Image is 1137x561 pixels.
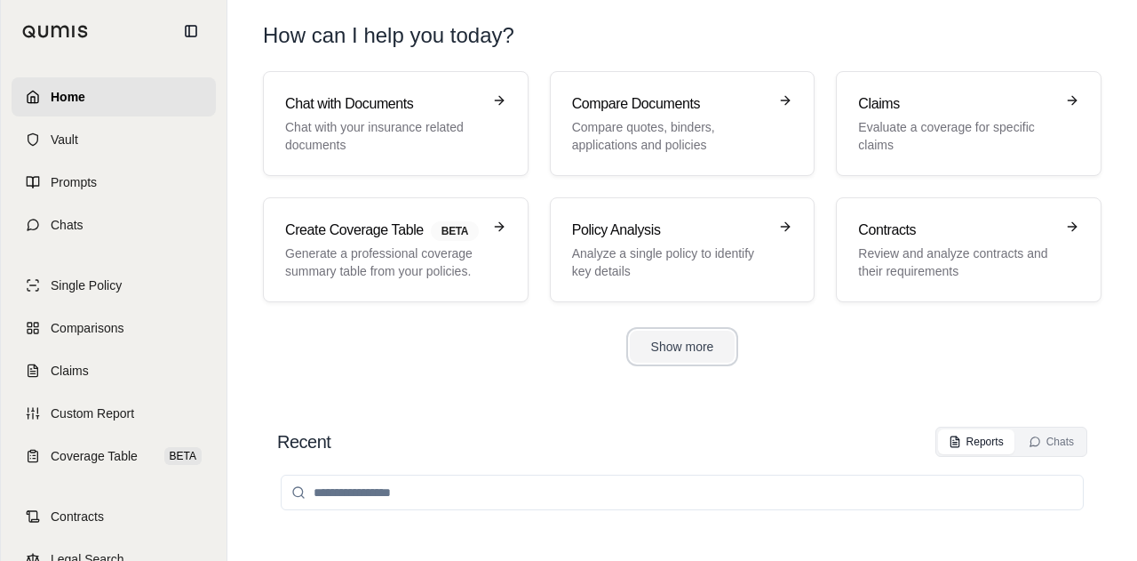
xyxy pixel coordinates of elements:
h3: Create Coverage Table [285,220,481,241]
h3: Policy Analysis [572,220,768,241]
span: Contracts [51,508,104,525]
p: Review and analyze contracts and their requirements [858,244,1054,280]
h2: Recent [277,429,330,454]
h3: Compare Documents [572,93,768,115]
a: Chats [12,205,216,244]
a: Policy AnalysisAnalyze a single policy to identify key details [550,197,815,302]
p: Evaluate a coverage for specific claims [858,118,1054,154]
button: Collapse sidebar [177,17,205,45]
span: Home [51,88,85,106]
span: Coverage Table [51,447,138,465]
span: BETA [431,221,479,241]
a: ClaimsEvaluate a coverage for specific claims [836,71,1101,176]
p: Generate a professional coverage summary table from your policies. [285,244,481,280]
a: Chat with DocumentsChat with your insurance related documents [263,71,529,176]
h3: Contracts [858,220,1054,241]
a: Claims [12,351,216,390]
a: Create Coverage TableBETAGenerate a professional coverage summary table from your policies. [263,197,529,302]
h3: Chat with Documents [285,93,481,115]
img: Qumis Logo [22,25,89,38]
p: Chat with your insurance related documents [285,118,481,154]
div: Reports [949,435,1004,449]
span: Comparisons [51,319,123,337]
button: Chats [1018,429,1085,454]
span: BETA [164,447,202,465]
span: Prompts [51,173,97,191]
button: Reports [938,429,1014,454]
h3: Claims [858,93,1054,115]
span: Chats [51,216,83,234]
p: Analyze a single policy to identify key details [572,244,768,280]
h1: How can I help you today? [263,21,1101,50]
span: Claims [51,362,89,380]
div: Chats [1029,435,1074,449]
a: Single Policy [12,266,216,305]
a: Custom Report [12,394,216,433]
a: Vault [12,120,216,159]
a: Contracts [12,497,216,536]
button: Show more [630,331,735,363]
a: Compare DocumentsCompare quotes, binders, applications and policies [550,71,815,176]
a: Comparisons [12,309,216,348]
p: Compare quotes, binders, applications and policies [572,118,768,154]
span: Custom Report [51,405,134,422]
a: Home [12,77,216,116]
a: ContractsReview and analyze contracts and their requirements [836,197,1101,302]
span: Vault [51,131,78,148]
span: Single Policy [51,276,122,294]
a: Prompts [12,163,216,202]
a: Coverage TableBETA [12,437,216,476]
